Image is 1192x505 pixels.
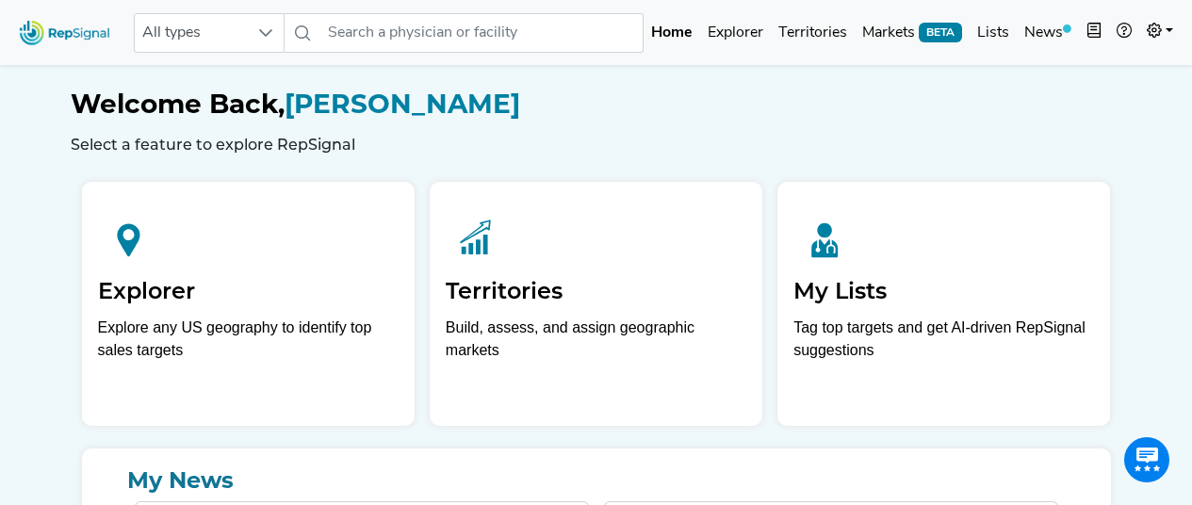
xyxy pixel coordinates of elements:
a: Explorer [700,14,771,52]
a: My News [97,464,1096,497]
h2: My Lists [793,278,1094,305]
a: TerritoriesBuild, assess, and assign geographic markets [430,182,762,426]
h2: Territories [446,278,746,305]
p: Tag top targets and get AI-driven RepSignal suggestions [793,317,1094,372]
span: Welcome Back, [71,88,285,120]
button: Intel Book [1079,14,1109,52]
a: My ListsTag top targets and get AI-driven RepSignal suggestions [777,182,1110,426]
p: Build, assess, and assign geographic markets [446,317,746,372]
a: Home [644,14,700,52]
a: MarketsBETA [855,14,970,52]
span: BETA [919,23,962,41]
a: Lists [970,14,1017,52]
h1: [PERSON_NAME] [71,89,1122,121]
a: News [1017,14,1079,52]
span: All types [135,14,248,52]
h6: Select a feature to explore RepSignal [71,136,1122,154]
input: Search a physician or facility [320,13,645,53]
a: ExplorerExplore any US geography to identify top sales targets [82,182,415,426]
h2: Explorer [98,278,399,305]
div: Explore any US geography to identify top sales targets [98,317,399,362]
a: Territories [771,14,855,52]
